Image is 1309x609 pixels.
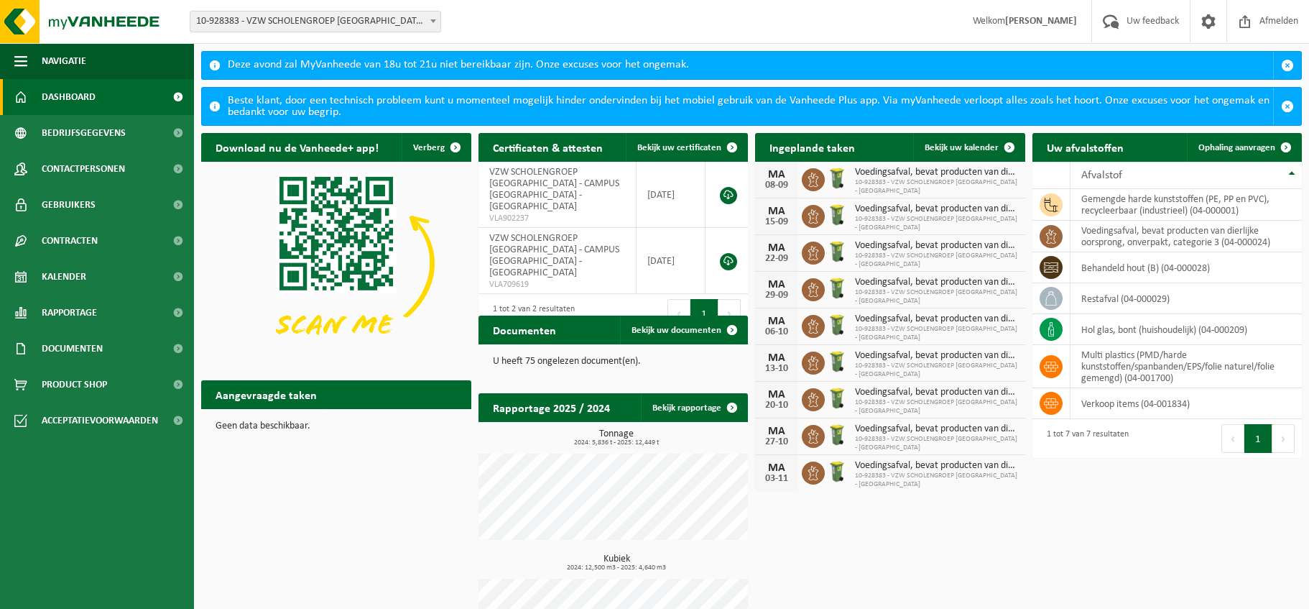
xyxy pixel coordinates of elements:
[855,288,1018,306] span: 10-928383 - VZW SCHOLENGROEP [GEOGRAPHIC_DATA] - [GEOGRAPHIC_DATA]
[762,217,791,227] div: 15-09
[1070,314,1303,345] td: hol glas, bont (huishoudelijk) (04-000209)
[762,169,791,180] div: MA
[762,290,791,301] div: 29-09
[489,279,625,290] span: VLA709619
[825,276,849,301] img: WB-0140-HPE-GN-50
[690,299,718,328] button: 1
[1221,424,1244,453] button: Previous
[755,133,869,161] h2: Ingeplande taken
[667,299,690,328] button: Previous
[855,277,1018,288] span: Voedingsafval, bevat producten van dierlijke oorsprong, onverpakt, categorie 3
[762,389,791,400] div: MA
[413,143,445,152] span: Verberg
[762,206,791,217] div: MA
[825,386,849,411] img: WB-0140-HPE-GN-50
[42,367,107,403] span: Product Shop
[855,252,1018,269] span: 10-928383 - VZW SCHOLENGROEP [GEOGRAPHIC_DATA] - [GEOGRAPHIC_DATA]
[1070,388,1303,419] td: verkoop items (04-001834)
[825,459,849,484] img: WB-0140-HPE-GN-50
[825,349,849,374] img: WB-0140-HPE-GN-50
[1198,143,1275,152] span: Ophaling aanvragen
[1244,424,1272,453] button: 1
[486,298,575,329] div: 1 tot 2 van 2 resultaten
[190,12,440,32] span: 10-928383 - VZW SCHOLENGROEP SINT-MICHIEL - CAMPUS BARNUM - ROESELARE
[855,167,1018,178] span: Voedingsafval, bevat producten van dierlijke oorsprong, onverpakt, categorie 3
[190,11,441,32] span: 10-928383 - VZW SCHOLENGROEP SINT-MICHIEL - CAMPUS BARNUM - ROESELARE
[620,316,746,344] a: Bekijk uw documenten
[637,162,706,228] td: [DATE]
[762,462,791,474] div: MA
[486,439,749,447] span: 2024: 5,836 t - 2025: 12,449 t
[478,393,624,421] h2: Rapportage 2025 / 2024
[1070,252,1303,283] td: behandeld hout (B) (04-000028)
[855,423,1018,435] span: Voedingsafval, bevat producten van dierlijke oorsprong, onverpakt, categorie 3
[42,43,86,79] span: Navigatie
[1070,345,1303,388] td: multi plastics (PMD/harde kunststoffen/spanbanden/EPS/folie naturel/folie gemengd) (04-001700)
[42,79,96,115] span: Dashboard
[762,474,791,484] div: 03-11
[762,279,791,290] div: MA
[478,133,617,161] h2: Certificaten & attesten
[825,313,849,337] img: WB-0140-HPE-GN-50
[855,203,1018,215] span: Voedingsafval, bevat producten van dierlijke oorsprong, onverpakt, categorie 3
[489,233,619,278] span: VZW SCHOLENGROEP [GEOGRAPHIC_DATA] - CAMPUS [GEOGRAPHIC_DATA] - [GEOGRAPHIC_DATA]
[1070,283,1303,314] td: restafval (04-000029)
[42,331,103,367] span: Documenten
[228,88,1273,125] div: Beste klant, door een technisch probleem kunt u momenteel mogelijk hinder ondervinden bij het mob...
[493,357,734,367] p: U heeft 75 ongelezen document(en).
[762,180,791,191] div: 08-09
[825,166,849,191] img: WB-0140-HPE-GN-50
[42,403,158,439] span: Acceptatievoorwaarden
[855,460,1018,472] span: Voedingsafval, bevat producten van dierlijke oorsprong, onverpakt, categorie 3
[42,223,98,259] span: Contracten
[216,421,457,431] p: Geen data beschikbaar.
[825,203,849,227] img: WB-0140-HPE-GN-50
[762,352,791,364] div: MA
[1070,189,1303,221] td: gemengde harde kunststoffen (PE, PP en PVC), recycleerbaar (industrieel) (04-000001)
[855,240,1018,252] span: Voedingsafval, bevat producten van dierlijke oorsprong, onverpakt, categorie 3
[201,380,331,408] h2: Aangevraagde taken
[478,316,570,344] h2: Documenten
[762,364,791,374] div: 13-10
[1005,16,1077,27] strong: [PERSON_NAME]
[855,215,1018,232] span: 10-928383 - VZW SCHOLENGROEP [GEOGRAPHIC_DATA] - [GEOGRAPHIC_DATA]
[913,133,1024,162] a: Bekijk uw kalender
[855,313,1018,325] span: Voedingsafval, bevat producten van dierlijke oorsprong, onverpakt, categorie 3
[855,472,1018,489] span: 10-928383 - VZW SCHOLENGROEP [GEOGRAPHIC_DATA] - [GEOGRAPHIC_DATA]
[486,564,749,572] span: 2024: 12,500 m3 - 2025: 4,640 m3
[1081,170,1122,181] span: Afvalstof
[1040,423,1129,454] div: 1 tot 7 van 7 resultaten
[855,350,1018,362] span: Voedingsafval, bevat producten van dierlijke oorsprong, onverpakt, categorie 3
[42,115,126,151] span: Bedrijfsgegevens
[855,387,1018,398] span: Voedingsafval, bevat producten van dierlijke oorsprong, onverpakt, categorie 3
[641,393,746,422] a: Bekijk rapportage
[925,143,999,152] span: Bekijk uw kalender
[402,133,470,162] button: Verberg
[626,133,746,162] a: Bekijk uw certificaten
[486,554,749,572] h3: Kubiek
[762,316,791,327] div: MA
[762,400,791,411] div: 20-10
[762,426,791,437] div: MA
[762,437,791,447] div: 27-10
[489,167,619,212] span: VZW SCHOLENGROEP [GEOGRAPHIC_DATA] - CAMPUS [GEOGRAPHIC_DATA] - [GEOGRAPHIC_DATA]
[1032,133,1138,161] h2: Uw afvalstoffen
[762,327,791,337] div: 06-10
[825,423,849,447] img: WB-0140-HPE-GN-50
[1272,424,1295,453] button: Next
[42,187,96,223] span: Gebruikers
[489,213,625,224] span: VLA902237
[228,52,1273,79] div: Deze avond zal MyVanheede van 18u tot 21u niet bereikbaar zijn. Onze excuses voor het ongemak.
[632,326,721,335] span: Bekijk uw documenten
[855,435,1018,452] span: 10-928383 - VZW SCHOLENGROEP [GEOGRAPHIC_DATA] - [GEOGRAPHIC_DATA]
[201,133,393,161] h2: Download nu de Vanheede+ app!
[637,143,721,152] span: Bekijk uw certificaten
[855,362,1018,379] span: 10-928383 - VZW SCHOLENGROEP [GEOGRAPHIC_DATA] - [GEOGRAPHIC_DATA]
[1187,133,1300,162] a: Ophaling aanvragen
[42,295,97,331] span: Rapportage
[762,242,791,254] div: MA
[762,254,791,264] div: 22-09
[42,259,86,295] span: Kalender
[1070,221,1303,252] td: voedingsafval, bevat producten van dierlijke oorsprong, onverpakt, categorie 3 (04-000024)
[825,239,849,264] img: WB-0140-HPE-GN-50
